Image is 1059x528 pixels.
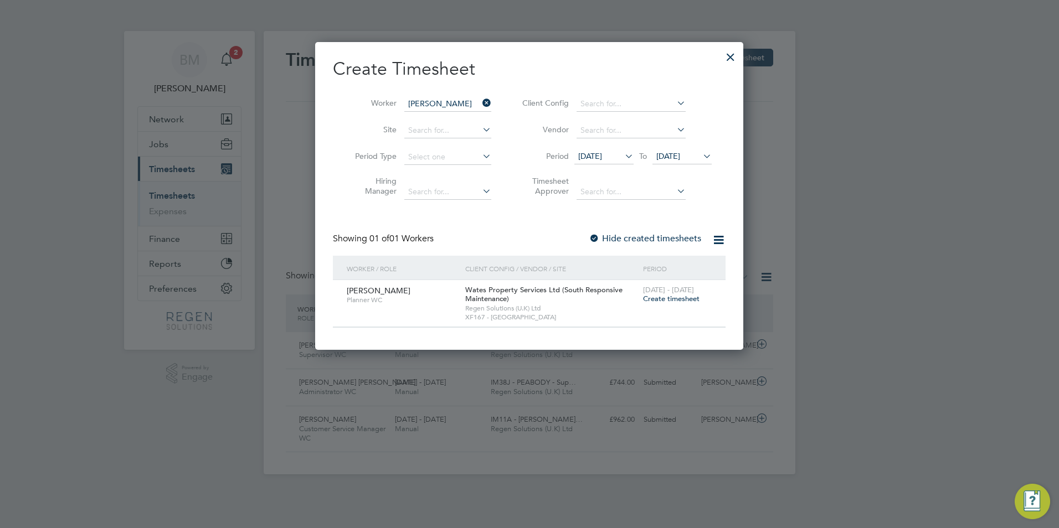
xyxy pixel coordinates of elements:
span: [PERSON_NAME] [347,286,410,296]
input: Search for... [404,123,491,138]
button: Engage Resource Center [1015,484,1050,519]
input: Search for... [404,96,491,112]
span: 01 Workers [369,233,434,244]
input: Search for... [577,96,686,112]
h2: Create Timesheet [333,58,726,81]
div: Showing [333,233,436,245]
span: Planner WC [347,296,457,304]
label: Vendor [519,125,569,134]
span: 01 of [369,233,389,244]
span: XF167 - [GEOGRAPHIC_DATA] [465,313,638,322]
label: Site [347,125,397,134]
input: Search for... [404,184,491,200]
label: Period [519,151,569,161]
span: Create timesheet [643,294,700,303]
div: Worker / Role [344,256,462,281]
label: Timesheet Approver [519,176,569,196]
input: Search for... [577,123,686,138]
label: Client Config [519,98,569,108]
span: To [636,149,650,163]
span: [DATE] [578,151,602,161]
span: Regen Solutions (U.K) Ltd [465,304,638,313]
input: Select one [404,149,491,165]
span: [DATE] [656,151,680,161]
label: Worker [347,98,397,108]
input: Search for... [577,184,686,200]
div: Period [640,256,714,281]
span: [DATE] - [DATE] [643,285,694,294]
label: Hiring Manager [347,176,397,196]
span: Wates Property Services Ltd (South Responsive Maintenance) [465,285,623,304]
label: Hide created timesheets [589,233,701,244]
div: Client Config / Vendor / Site [462,256,640,281]
label: Period Type [347,151,397,161]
